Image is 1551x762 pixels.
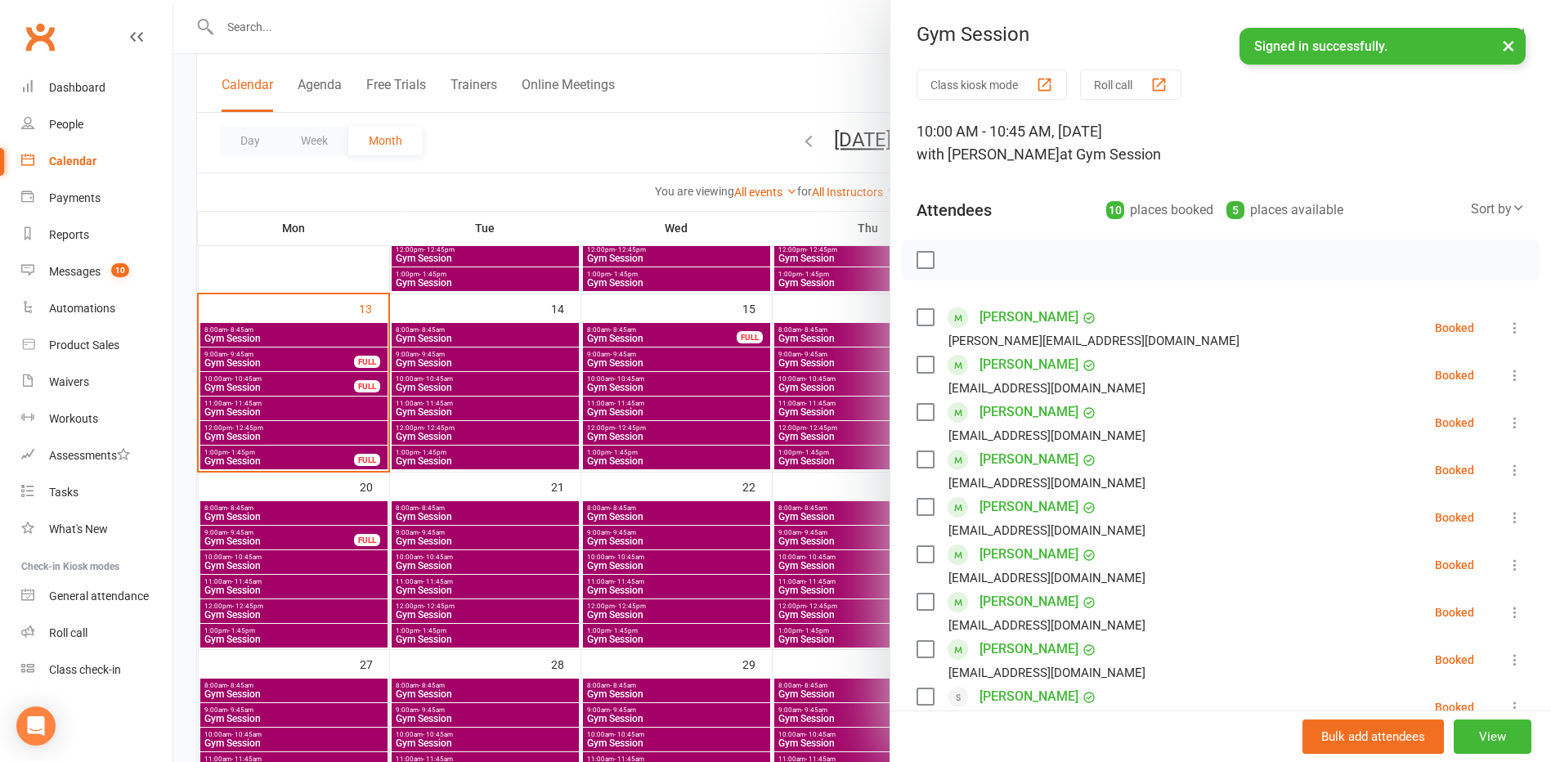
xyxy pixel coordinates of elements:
button: Bulk add attendees [1302,719,1444,754]
div: [EMAIL_ADDRESS][DOMAIN_NAME] [948,473,1145,494]
div: Workouts [49,412,98,425]
a: Clubworx [20,16,61,57]
div: 10:00 AM - 10:45 AM, [DATE] [917,120,1525,166]
a: [PERSON_NAME] [979,399,1078,425]
a: [PERSON_NAME] [979,494,1078,520]
span: at Gym Session [1060,146,1161,163]
a: [PERSON_NAME] [979,684,1078,710]
a: General attendance kiosk mode [21,578,173,615]
button: View [1454,719,1531,754]
a: [PERSON_NAME] [979,352,1078,378]
div: Product Sales [49,338,119,352]
a: [PERSON_NAME] [979,636,1078,662]
div: Open Intercom Messenger [16,706,56,746]
a: Roll call [21,615,173,652]
div: Dashboard [49,81,105,94]
div: [EMAIL_ADDRESS][DOMAIN_NAME] [948,615,1145,636]
span: with [PERSON_NAME] [917,146,1060,163]
a: [PERSON_NAME] [979,541,1078,567]
a: Class kiosk mode [21,652,173,688]
div: [EMAIL_ADDRESS][DOMAIN_NAME] [948,567,1145,589]
div: Booked [1435,559,1474,571]
div: [EMAIL_ADDRESS][DOMAIN_NAME] [948,425,1145,446]
div: 10 [1106,201,1124,219]
div: Assessments [49,449,130,462]
div: Booked [1435,654,1474,666]
a: Reports [21,217,173,253]
div: Messages [49,265,101,278]
a: Workouts [21,401,173,437]
a: Dashboard [21,69,173,106]
div: Booked [1435,607,1474,618]
a: [PERSON_NAME] [979,304,1078,330]
span: Signed in successfully. [1254,38,1387,54]
a: People [21,106,173,143]
div: Booked [1435,417,1474,428]
a: [PERSON_NAME] [979,446,1078,473]
div: Gym Session [890,23,1551,46]
a: Product Sales [21,327,173,364]
div: Tasks [49,486,78,499]
div: Booked [1435,512,1474,523]
a: Calendar [21,143,173,180]
button: × [1494,28,1523,63]
div: People [49,118,83,131]
a: Messages 10 [21,253,173,290]
div: General attendance [49,589,149,603]
span: 10 [111,263,129,277]
button: Roll call [1080,69,1181,100]
div: Class check-in [49,663,121,676]
a: Automations [21,290,173,327]
div: Sort by [1471,199,1525,220]
div: Waivers [49,375,89,388]
div: Reports [49,228,89,241]
div: Booked [1435,370,1474,381]
a: Waivers [21,364,173,401]
div: places available [1226,199,1343,222]
div: Automations [49,302,115,315]
div: Booked [1435,322,1474,334]
a: Payments [21,180,173,217]
div: Attendees [917,199,992,222]
div: What's New [49,522,108,536]
div: Booked [1435,464,1474,476]
div: [EMAIL_ADDRESS][DOMAIN_NAME] [948,662,1145,684]
div: Calendar [49,155,96,168]
div: Booked [1435,701,1474,713]
div: places booked [1106,199,1213,222]
a: [PERSON_NAME] [979,589,1078,615]
div: Roll call [49,626,87,639]
div: 5 [1226,201,1244,219]
div: [PERSON_NAME][EMAIL_ADDRESS][DOMAIN_NAME] [948,330,1239,352]
div: [EMAIL_ADDRESS][DOMAIN_NAME] [948,520,1145,541]
a: Tasks [21,474,173,511]
a: What's New [21,511,173,548]
div: [EMAIL_ADDRESS][DOMAIN_NAME] [948,378,1145,399]
div: Payments [49,191,101,204]
a: Assessments [21,437,173,474]
button: Class kiosk mode [917,69,1067,100]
